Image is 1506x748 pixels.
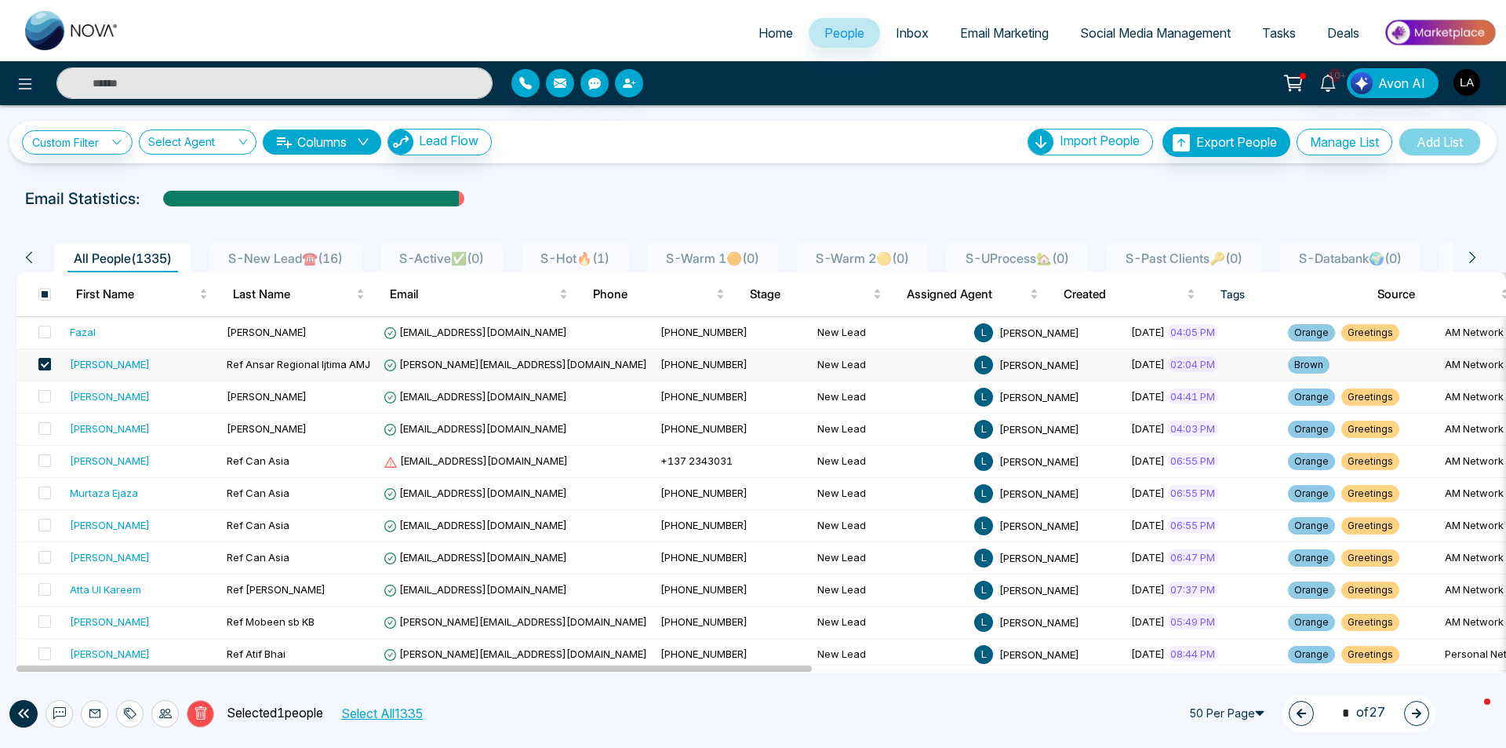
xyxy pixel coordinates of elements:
span: [EMAIL_ADDRESS][DOMAIN_NAME] [384,326,567,338]
span: People [824,25,864,41]
span: [EMAIL_ADDRESS][DOMAIN_NAME] [384,422,567,435]
span: [PHONE_NUMBER] [660,615,748,628]
span: Ref Can Asia [227,551,289,564]
span: [DATE] [1131,615,1165,628]
span: [DATE] [1131,551,1165,564]
span: [PHONE_NUMBER] [660,487,748,499]
span: [DATE] [1131,583,1165,596]
span: Assigned Agent [907,285,1027,304]
span: 04:05 PM [1167,324,1218,340]
img: User Avatar [1453,69,1480,96]
span: Avon AI [1378,74,1425,93]
p: Selected 1 people [214,703,323,724]
span: Orange [1288,582,1335,599]
a: Social Media Management [1064,18,1246,48]
span: +137 2343031 [660,454,733,467]
span: L [974,452,993,471]
span: Export People [1196,134,1277,150]
a: Email Marketing [944,18,1064,48]
img: Nova CRM Logo [25,11,119,50]
span: L [974,549,993,567]
p: Email Statistics: [25,187,140,210]
span: 04:03 PM [1167,421,1218,436]
div: Atta Ul Kareem [70,582,141,597]
a: People [809,18,880,48]
span: [PERSON_NAME] [999,648,1079,660]
td: New Lead [811,639,968,671]
span: Greetings [1341,453,1399,470]
span: [DATE] [1131,648,1165,660]
td: New Lead [811,317,968,349]
span: [PERSON_NAME] [999,454,1079,467]
span: L [974,613,993,632]
div: [PERSON_NAME] [70,356,150,372]
span: [EMAIL_ADDRESS][DOMAIN_NAME] [384,519,567,531]
span: All People ( 1335 ) [67,250,178,266]
span: [DATE] [1131,326,1165,338]
td: New Lead [811,414,968,446]
span: [PHONE_NUMBER] [660,422,748,435]
span: Orange [1288,389,1335,406]
span: Ref Mobeen sb KB [227,615,315,628]
span: 50 Per Page [1182,701,1276,726]
div: [PERSON_NAME] [70,421,150,436]
span: Greetings [1341,614,1399,631]
span: Import People [1060,133,1140,148]
span: S-Warm 2🟡 ( 0 ) [809,250,915,266]
iframe: Intercom live chat [1453,695,1490,732]
span: L [974,388,993,407]
span: of 27 [1333,702,1385,724]
span: [PHONE_NUMBER] [660,326,748,338]
span: Orange [1288,614,1335,631]
span: Greetings [1341,549,1399,567]
td: New Lead [811,607,968,639]
span: Lead Flow [419,133,478,148]
span: L [974,420,993,439]
span: Greetings [1341,389,1399,406]
span: [PERSON_NAME][EMAIL_ADDRESS][DOMAIN_NAME] [384,358,647,370]
span: [PERSON_NAME] [999,358,1079,370]
td: New Lead [811,542,968,575]
span: 06:47 PM [1167,549,1218,565]
span: L [974,484,993,503]
div: Murtaza Ejaza [70,485,138,501]
img: Lead Flow [1351,72,1373,94]
span: S-Databank🌍 ( 0 ) [1293,250,1408,266]
span: S-Past Clients🔑 ( 0 ) [1119,250,1249,266]
span: Greetings [1341,517,1399,535]
div: Fazal [70,324,96,340]
span: 10+ [1328,68,1342,82]
td: New Lead [811,349,968,381]
a: Tasks [1246,18,1311,48]
span: L [974,581,993,600]
button: Select All1335 [335,703,427,724]
span: S-Hot🔥 ( 1 ) [534,250,616,266]
span: [PERSON_NAME] [999,487,1079,499]
span: 05:49 PM [1167,614,1218,629]
span: Email [390,285,556,304]
span: [DATE] [1131,390,1165,403]
span: [EMAIL_ADDRESS][DOMAIN_NAME] [384,551,567,564]
td: New Lead [811,510,968,542]
span: Source [1377,285,1497,304]
span: [PERSON_NAME][EMAIL_ADDRESS][DOMAIN_NAME] [384,648,647,660]
span: Ref [PERSON_NAME] [227,583,326,596]
span: [EMAIL_ADDRESS][DOMAIN_NAME] [384,454,568,467]
span: Brown [1288,356,1330,374]
a: 10+ [1309,68,1347,96]
span: [PHONE_NUMBER] [660,358,748,370]
span: Orange [1288,421,1335,438]
th: Assigned Agent [894,272,1051,316]
span: Stage [750,285,870,304]
button: Columnsdown [263,130,381,155]
span: 06:55 PM [1167,485,1218,501]
span: Orange [1288,517,1335,535]
a: Deals [1311,18,1375,48]
span: Greetings [1341,421,1399,438]
span: [DATE] [1131,454,1165,467]
span: 07:37 PM [1167,582,1218,597]
span: L [974,645,993,664]
th: Last Name [220,272,377,316]
th: First Name [64,272,220,316]
span: S-Active✅ ( 0 ) [393,250,490,266]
